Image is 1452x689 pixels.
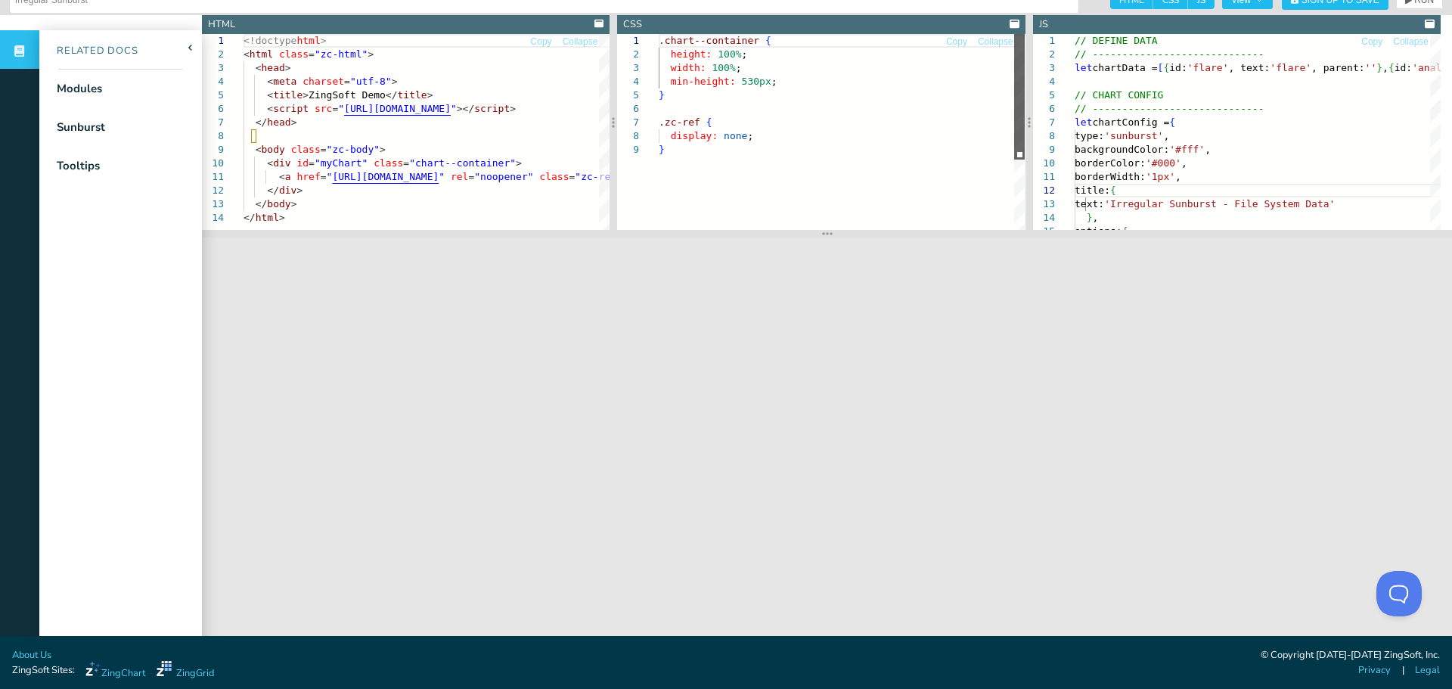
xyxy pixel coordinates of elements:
span: < [256,62,262,73]
span: > [296,185,302,196]
div: 12 [202,184,224,197]
div: 6 [1033,102,1055,116]
span: body [261,144,284,155]
span: [URL][DOMAIN_NAME] [332,171,439,182]
span: html [296,35,320,46]
span: height: [671,48,712,60]
div: 5 [617,88,639,102]
div: 15 [1033,225,1055,238]
div: 5 [1033,88,1055,102]
div: 8 [1033,129,1055,143]
span: { [706,116,712,128]
span: 100% [712,62,736,73]
span: width: [671,62,706,73]
div: 1 [1033,34,1055,48]
span: { [1169,116,1175,128]
span: '' [1364,62,1376,73]
div: 8 [202,129,224,143]
iframe: Your browser does not support iframes. [202,237,1452,636]
span: id: [1169,62,1187,73]
span: } [659,144,665,155]
div: 13 [202,197,224,211]
div: 9 [617,143,639,157]
a: ZingGrid [157,661,214,681]
span: "zc-ref" [575,171,622,182]
div: HTML [208,17,235,32]
div: Modules [57,80,102,98]
div: 3 [202,61,224,75]
span: title [398,89,427,101]
span: > [321,35,327,46]
span: "chart--container" [409,157,516,169]
span: , [1163,130,1169,141]
span: options: [1075,225,1122,237]
div: 11 [202,170,224,184]
span: div [273,157,290,169]
span: " [327,171,333,182]
span: Copy [531,37,552,46]
span: , [1382,62,1388,73]
span: "utf-8" [350,76,392,87]
span: [ [1157,62,1163,73]
span: } [1086,212,1092,223]
span: meta [273,76,296,87]
div: 11 [1033,170,1055,184]
span: < [267,103,273,114]
span: '#000' [1146,157,1181,169]
span: </ [244,212,256,223]
span: charset [302,76,344,87]
div: 13 [1033,197,1055,211]
span: = [309,48,315,60]
span: Collapse [1393,37,1429,46]
span: // ----------------------------- [1075,103,1264,114]
span: script [474,103,510,114]
div: 7 [202,116,224,129]
span: 100% [718,48,742,60]
span: </ [386,89,398,101]
span: " [338,103,344,114]
span: < [244,48,250,60]
span: , [1175,171,1181,182]
span: // CHART CONFIG [1075,89,1163,101]
button: Copy [1360,35,1383,49]
span: , parent: [1311,62,1364,73]
span: 'Irregular Sunburst - File System Data' [1104,198,1335,209]
div: 1 [617,34,639,48]
span: borderColor: [1075,157,1146,169]
span: > [302,89,309,101]
button: Collapse [562,35,599,49]
span: div [279,185,296,196]
span: a [285,171,291,182]
div: 14 [202,211,224,225]
span: script [273,103,309,114]
span: let [1075,116,1092,128]
span: Collapse [978,37,1013,46]
span: 530px [742,76,771,87]
div: 12 [1033,184,1055,197]
span: 'flare' [1187,62,1228,73]
span: body [267,198,290,209]
span: class [291,144,321,155]
button: Copy [530,35,553,49]
span: .zc-ref [659,116,700,128]
span: class [374,157,403,169]
div: 6 [617,102,639,116]
span: </ [267,185,279,196]
span: = [403,157,409,169]
span: "zc-body" [327,144,380,155]
div: 6 [202,102,224,116]
span: title: [1075,185,1110,196]
span: < [267,157,273,169]
div: 3 [617,61,639,75]
span: Collapse [563,37,598,46]
button: Copy [945,35,968,49]
span: { [1163,62,1169,73]
span: [URL][DOMAIN_NAME] [344,103,451,114]
div: 4 [1033,75,1055,88]
span: '#fff' [1169,144,1205,155]
span: > [285,62,291,73]
span: = [468,171,474,182]
div: 8 [617,129,639,143]
span: , text: [1228,62,1270,73]
span: = [332,103,338,114]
